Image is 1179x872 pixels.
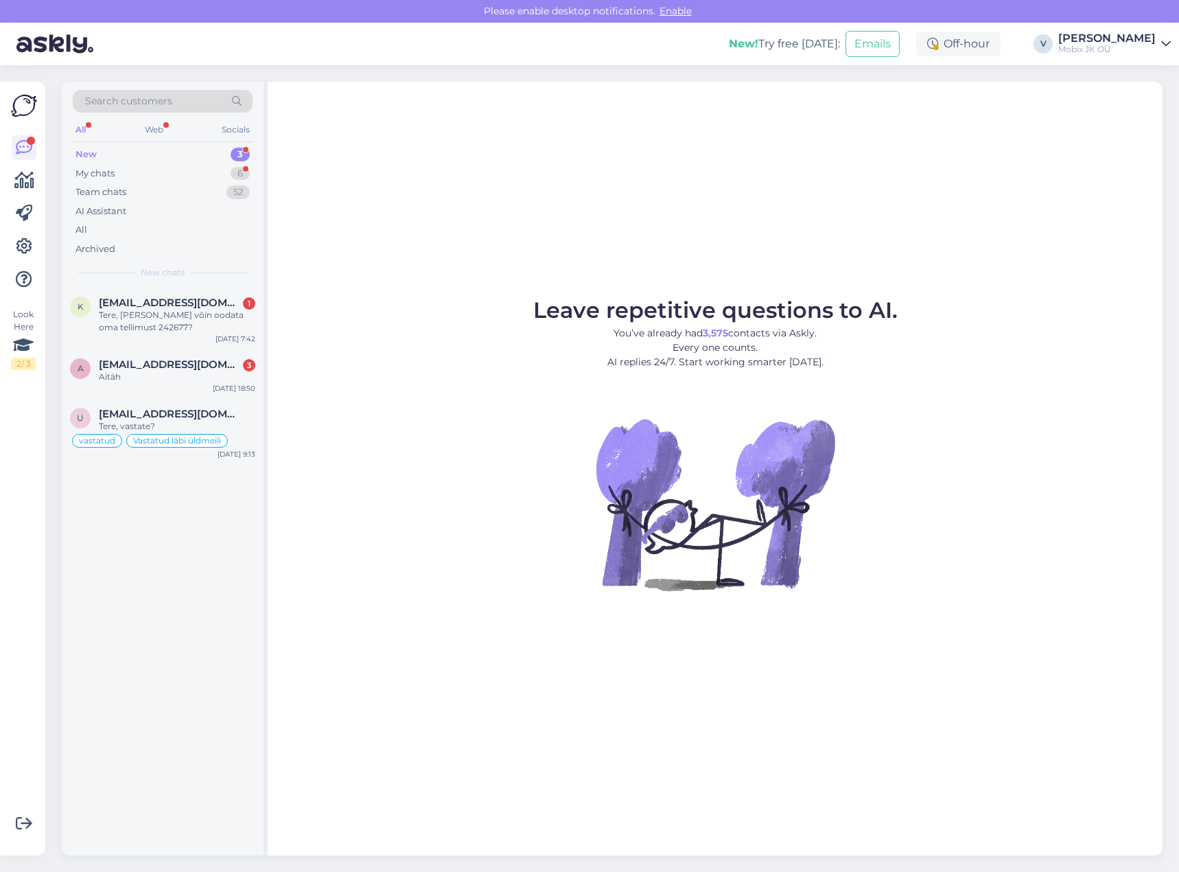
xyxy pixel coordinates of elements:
[226,185,250,199] div: 52
[78,363,84,374] span: a
[75,205,126,218] div: AI Assistant
[75,167,115,181] div: My chats
[729,37,758,50] b: New!
[99,297,242,309] span: kairi.rebane1@gmail.com
[11,358,36,370] div: 2 / 3
[1058,44,1156,55] div: Mobix JK OÜ
[142,121,166,139] div: Web
[845,31,900,57] button: Emails
[231,148,250,161] div: 3
[75,223,87,237] div: All
[533,297,898,323] span: Leave repetitive questions to AI.
[141,266,185,279] span: New chats
[11,93,37,119] img: Askly Logo
[213,383,255,393] div: [DATE] 18:50
[592,380,839,628] img: No Chat active
[133,437,221,445] span: Vastatud läbi üldmeili
[77,413,84,423] span: u
[703,327,728,339] b: 3,575
[243,359,255,371] div: 3
[75,148,97,161] div: New
[655,5,696,17] span: Enable
[1058,33,1156,44] div: [PERSON_NAME]
[729,36,840,52] div: Try free [DATE]:
[99,420,255,433] div: Tere, vastate?
[1034,34,1053,54] div: V
[215,334,255,344] div: [DATE] 7:42
[99,309,255,334] div: Tere, [PERSON_NAME] võin oodata oma tellimust 242677?
[916,32,1001,56] div: Off-hour
[219,121,253,139] div: Socials
[73,121,89,139] div: All
[75,185,126,199] div: Team chats
[79,437,115,445] span: vastatud
[99,371,255,383] div: Aitäh
[231,167,250,181] div: 6
[533,326,898,369] p: You’ve already had contacts via Askly. Every one counts. AI replies 24/7. Start working smarter [...
[99,408,242,420] span: uku.ojasalu@gmail.com
[11,308,36,370] div: Look Here
[85,94,172,108] span: Search customers
[1058,33,1171,55] a: [PERSON_NAME]Mobix JK OÜ
[99,358,242,371] span: aleks.tonnus@volton.ee
[243,297,255,310] div: 1
[75,242,115,256] div: Archived
[78,301,84,312] span: k
[218,449,255,459] div: [DATE] 9:13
